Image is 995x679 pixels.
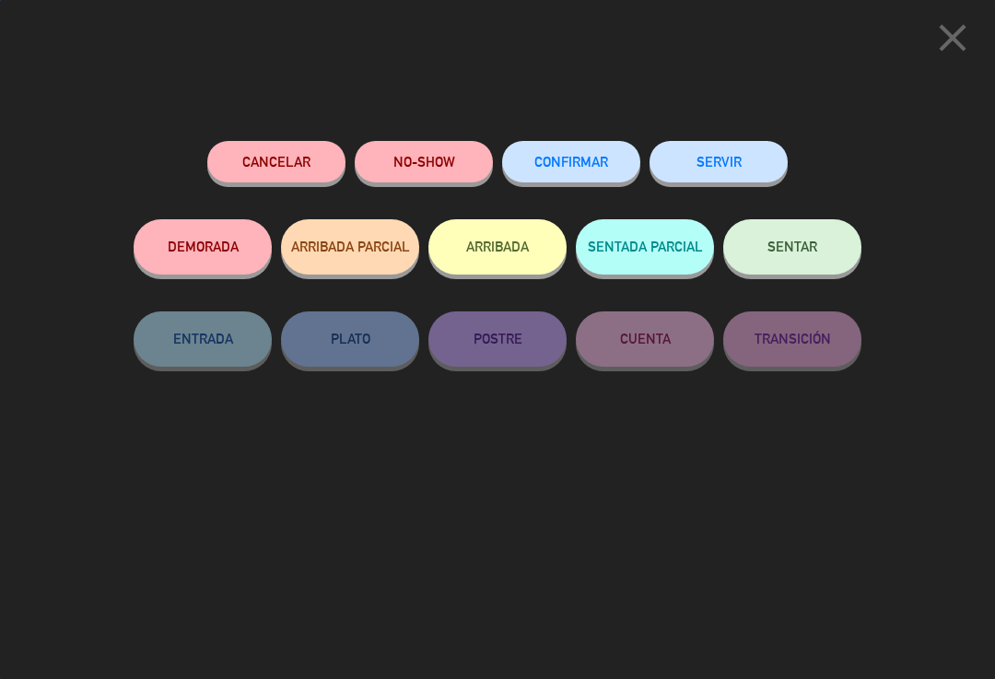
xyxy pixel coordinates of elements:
[767,239,817,254] span: SENTAR
[207,141,345,182] button: Cancelar
[281,219,419,275] button: ARRIBADA PARCIAL
[355,141,493,182] button: NO-SHOW
[281,311,419,367] button: PLATO
[723,311,861,367] button: TRANSICIÓN
[291,239,410,254] span: ARRIBADA PARCIAL
[576,219,714,275] button: SENTADA PARCIAL
[924,14,981,68] button: close
[650,141,788,182] button: SERVIR
[428,219,567,275] button: ARRIBADA
[428,311,567,367] button: POSTRE
[502,141,640,182] button: CONFIRMAR
[723,219,861,275] button: SENTAR
[134,219,272,275] button: DEMORADA
[134,311,272,367] button: ENTRADA
[534,154,608,170] span: CONFIRMAR
[930,15,976,61] i: close
[576,311,714,367] button: CUENTA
